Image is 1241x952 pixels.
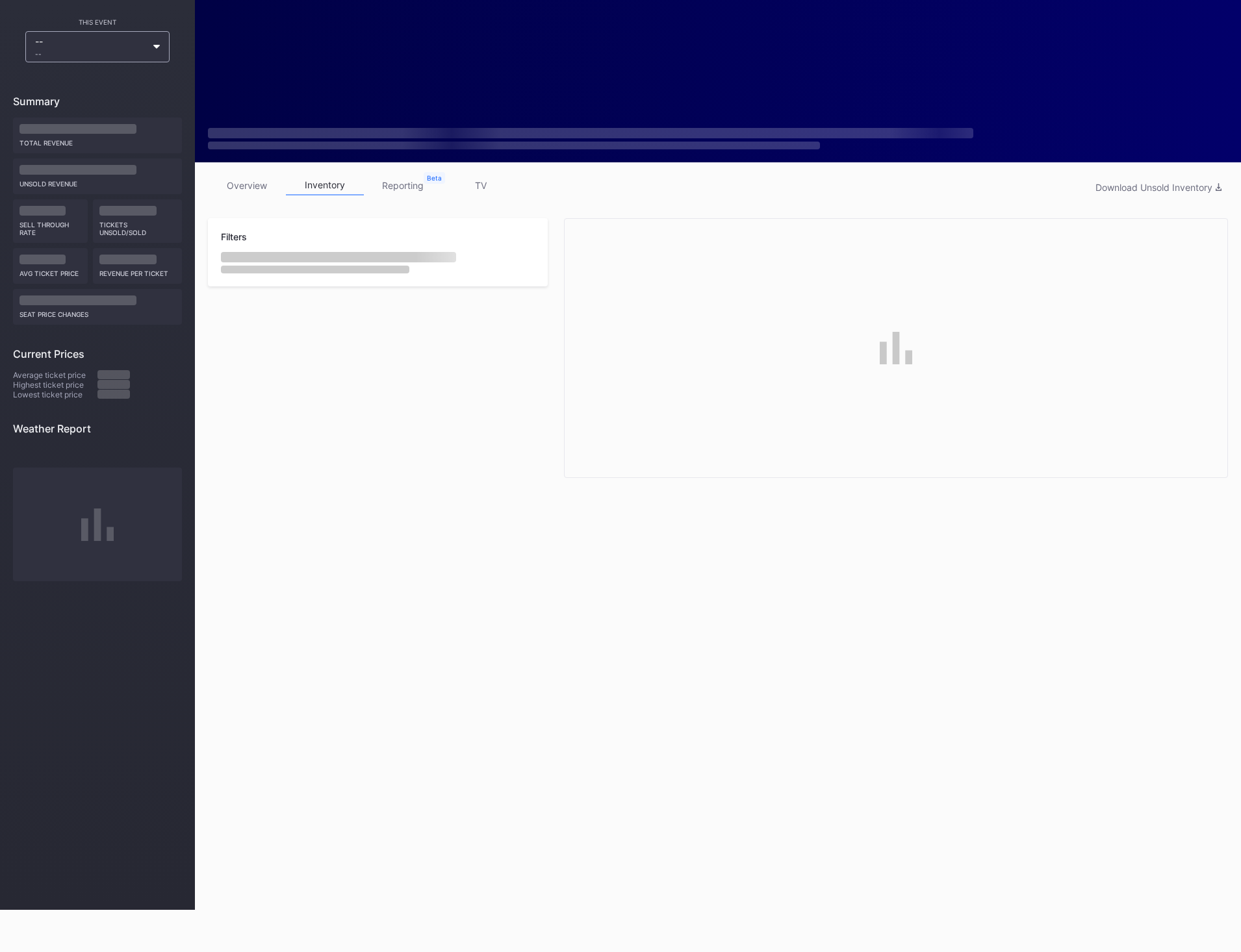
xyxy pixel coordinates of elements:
div: Average ticket price [13,370,97,380]
a: TV [442,175,520,195]
div: -- [35,50,147,58]
div: Filters [221,231,535,242]
button: Download Unsold Inventory [1089,179,1228,196]
div: Unsold Revenue [19,175,175,188]
a: overview [208,175,286,195]
div: Current Prices [13,347,182,360]
div: Lowest ticket price [13,390,97,399]
div: seat price changes [19,305,175,318]
div: Avg ticket price [19,264,81,277]
a: reporting [364,175,442,195]
a: inventory [286,175,364,195]
div: Sell Through Rate [19,216,81,236]
div: Total Revenue [19,134,175,147]
div: This Event [13,18,182,26]
div: -- [35,36,147,58]
div: Weather Report [13,422,182,435]
div: Download Unsold Inventory [1095,182,1222,193]
div: Highest ticket price [13,380,97,390]
div: Summary [13,95,182,108]
div: Revenue per ticket [99,264,176,277]
div: Tickets Unsold/Sold [99,216,176,236]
